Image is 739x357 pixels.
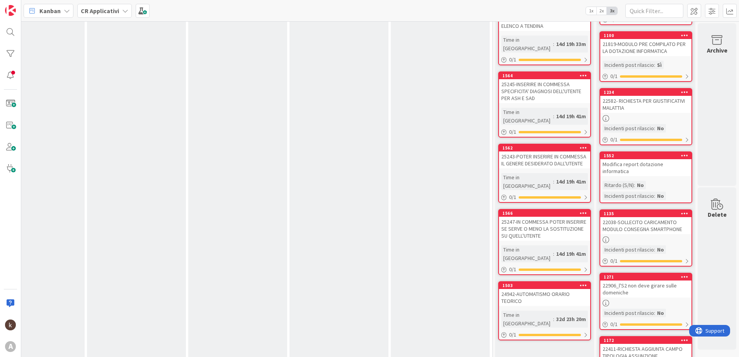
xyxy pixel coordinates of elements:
img: kh [5,320,16,330]
span: 2x [596,7,607,15]
div: 1503 [499,282,590,289]
div: 0/1 [600,135,691,144]
img: Visit kanbanzone.com [5,5,16,16]
span: : [553,250,554,258]
div: 0/1 [499,127,590,137]
div: 24942-AUTOMATISMO ORARIO TEORICO [499,289,590,306]
span: 1x [586,7,596,15]
span: : [634,181,635,189]
div: No [655,124,666,133]
div: Archive [707,46,727,55]
b: CR Applicativi [81,7,119,15]
div: 1135 [600,210,691,217]
div: Incidenti post rilascio [603,61,654,69]
div: 110021819-MODULO PRE COMPILATO PER LA DOTAZIONE INFORMATICA [600,32,691,56]
div: 21819-MODULO PRE COMPILATO PER LA DOTAZIONE INFORMATICA [600,39,691,56]
span: : [654,245,655,254]
div: Ritardo (S/N) [603,181,634,189]
div: Incidenti post rilascio [603,245,654,254]
span: 3x [607,7,617,15]
span: 0 / 1 [610,136,618,144]
div: No [655,309,666,317]
div: 14d 19h 41m [554,177,588,186]
div: 0/1 [499,265,590,274]
div: 1234 [600,89,691,96]
div: Delete [708,210,727,219]
div: Time in [GEOGRAPHIC_DATA] [501,108,553,125]
div: 0/1 [499,330,590,340]
div: 1552 [604,153,691,158]
div: 1135 [604,211,691,216]
div: 1552Modifica report dotazione informatica [600,152,691,176]
div: 25243-POTER INSERIRE IN COMMESSA IL GENERE DESIDERATO DALL'UTENTE [499,151,590,168]
span: : [553,315,554,323]
div: 1562 [499,144,590,151]
div: 1564 [499,72,590,79]
span: 0 / 1 [509,265,516,274]
span: : [654,61,655,69]
div: Time in [GEOGRAPHIC_DATA] [501,173,553,190]
div: Incidenti post rilascio [603,309,654,317]
div: Time in [GEOGRAPHIC_DATA] [501,245,553,262]
div: 1100 [600,32,691,39]
input: Quick Filter... [625,4,683,18]
span: Kanban [39,6,61,15]
div: 22906_l'S2 non deve girare sulle domeniche [600,280,691,297]
div: 113522038-SOLLECITO CARICAMENTO MODULO CONSEGNA SMARTPHONE [600,210,691,234]
div: 22038-SOLLECITO CARICAMENTO MODULO CONSEGNA SMARTPHONE [600,217,691,234]
div: 0/1 [499,192,590,202]
div: 0/1 [600,256,691,266]
div: 127122906_l'S2 non deve girare sulle domeniche [600,274,691,297]
span: : [654,192,655,200]
div: Time in [GEOGRAPHIC_DATA] [501,311,553,328]
div: 1562 [502,145,590,151]
div: 0/1 [600,71,691,81]
div: 26314-DIAGNOSI DA CAMBIARE IN ELENCO A TENDINA [499,14,590,31]
div: 1100 [604,33,691,38]
div: 25245-INSERIRE IN COMMESSA SPECIFICITA' DIAGNOSI DELL'UTENTE PER ASH E SAD [499,79,590,103]
div: 1271 [604,274,691,280]
div: Time in [GEOGRAPHIC_DATA] [501,36,553,53]
div: 22582- RICHIESTA PER GIUSTIFICATIVI MALATTIA [600,96,691,113]
span: 0 / 1 [509,56,516,64]
span: 0 / 1 [509,331,516,339]
div: 14d 19h 41m [554,250,588,258]
div: 1552 [600,152,691,159]
span: 0 / 1 [610,257,618,265]
div: 156225243-POTER INSERIRE IN COMMESSA IL GENERE DESIDERATO DALL'UTENTE [499,144,590,168]
span: : [654,309,655,317]
div: Modifica report dotazione informatica [600,159,691,176]
div: 14d 19h 33m [554,40,588,48]
div: 25247-IN COMMESSA POTER INSERIRE SE SERVE O MENO LA SOSTITUZIONE SU QUELL'UTENTE [499,217,590,241]
div: 1566 [502,211,590,216]
div: 150324942-AUTOMATISMO ORARIO TEORICO [499,282,590,306]
div: 14d 19h 41m [554,112,588,121]
div: No [655,192,666,200]
div: 0/1 [499,55,590,65]
div: 1234 [604,90,691,95]
span: : [553,112,554,121]
div: 123422582- RICHIESTA PER GIUSTIFICATIVI MALATTIA [600,89,691,113]
div: 1172 [600,337,691,344]
div: 1271 [600,274,691,280]
span: 0 / 1 [610,320,618,328]
div: Incidenti post rilascio [603,124,654,133]
div: 156625247-IN COMMESSA POTER INSERIRE SE SERVE O MENO LA SOSTITUZIONE SU QUELL'UTENTE [499,210,590,241]
span: : [654,124,655,133]
span: Support [16,1,35,10]
span: 0 / 1 [509,193,516,201]
div: No [635,181,646,189]
div: 1172 [604,338,691,343]
span: : [553,40,554,48]
div: 0/1 [600,320,691,329]
div: No [655,245,666,254]
div: 1503 [502,283,590,288]
div: A [5,341,16,352]
div: 1564 [502,73,590,78]
span: : [553,177,554,186]
span: 0 / 1 [509,128,516,136]
div: Incidenti post rilascio [603,192,654,200]
span: 0 / 1 [610,72,618,80]
div: Sì [655,61,664,69]
div: 1566 [499,210,590,217]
